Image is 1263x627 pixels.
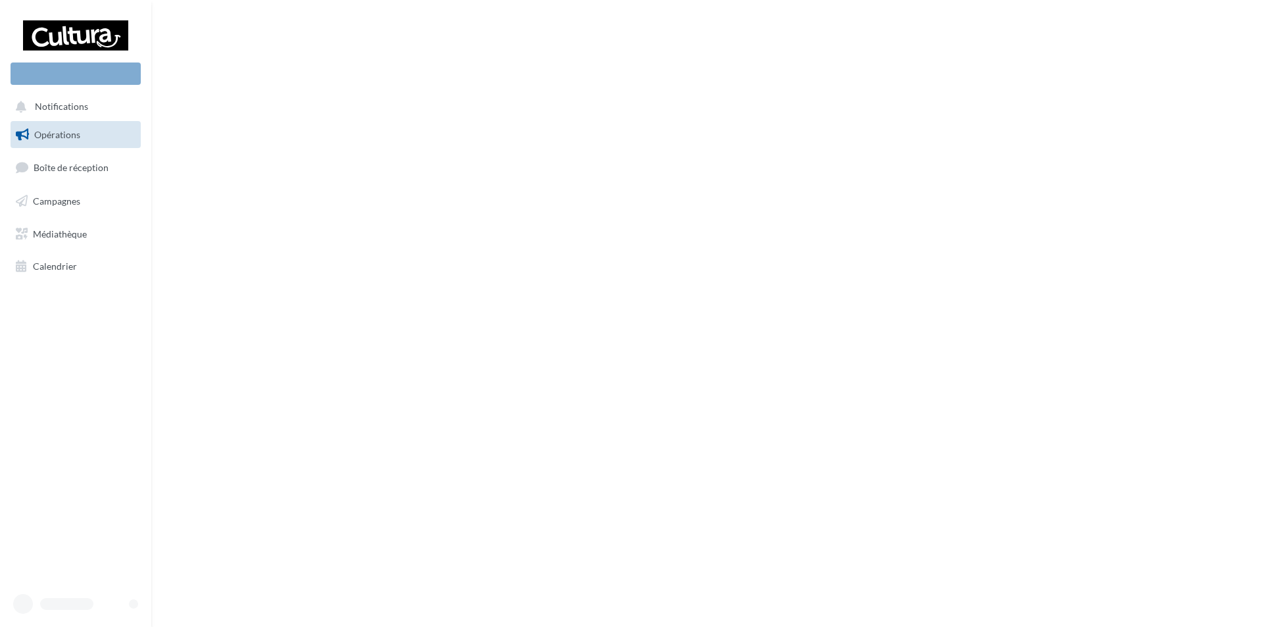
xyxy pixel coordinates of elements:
a: Médiathèque [8,220,143,248]
span: Boîte de réception [34,162,109,173]
span: Calendrier [33,261,77,272]
span: Opérations [34,129,80,140]
span: Campagnes [33,195,80,207]
span: Médiathèque [33,228,87,239]
a: Calendrier [8,253,143,280]
span: Notifications [35,101,88,113]
div: Nouvelle campagne [11,63,141,85]
a: Opérations [8,121,143,149]
a: Boîte de réception [8,153,143,182]
a: Campagnes [8,188,143,215]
